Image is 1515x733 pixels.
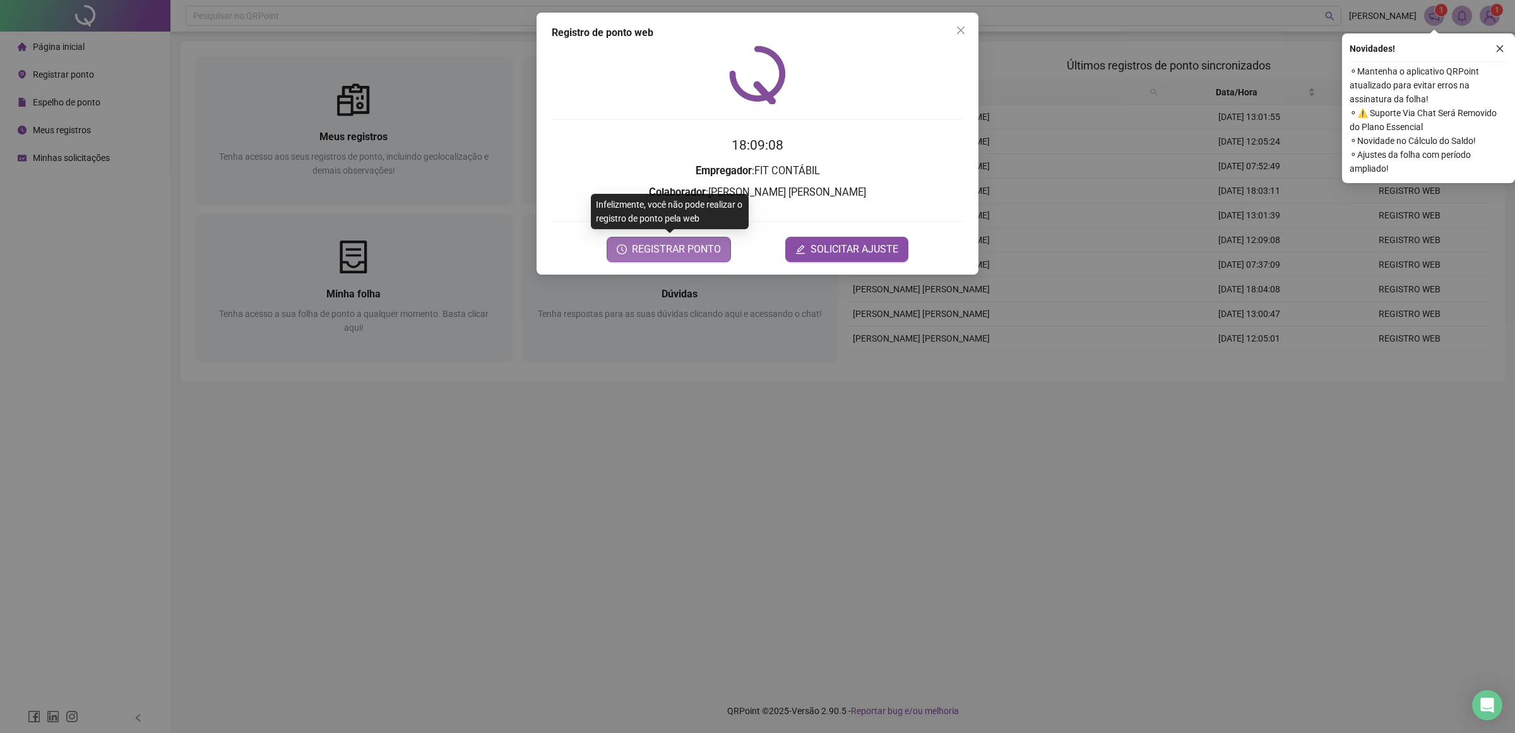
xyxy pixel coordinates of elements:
div: Registro de ponto web [552,25,963,40]
div: Infelizmente, você não pode realizar o registro de ponto pela web [591,194,749,229]
span: ⚬ Ajustes da folha com período ampliado! [1350,148,1507,176]
time: 18:09:08 [732,138,783,153]
span: close [956,25,966,35]
strong: Colaborador [649,186,706,198]
span: ⚬ Novidade no Cálculo do Saldo! [1350,134,1507,148]
span: clock-circle [617,244,627,254]
button: editSOLICITAR AJUSTE [785,237,908,262]
h3: : FIT CONTÁBIL [552,163,963,179]
h3: : [PERSON_NAME] [PERSON_NAME] [552,184,963,201]
span: close [1495,44,1504,53]
strong: Empregador [696,165,752,177]
span: edit [795,244,805,254]
button: Close [951,20,971,40]
span: Novidades ! [1350,42,1395,56]
span: ⚬ Mantenha o aplicativo QRPoint atualizado para evitar erros na assinatura da folha! [1350,64,1507,106]
span: REGISTRAR PONTO [632,242,721,257]
span: ⚬ ⚠️ Suporte Via Chat Será Removido do Plano Essencial [1350,106,1507,134]
span: SOLICITAR AJUSTE [811,242,898,257]
div: Open Intercom Messenger [1472,690,1502,720]
img: QRPoint [729,45,786,104]
button: REGISTRAR PONTO [607,237,731,262]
